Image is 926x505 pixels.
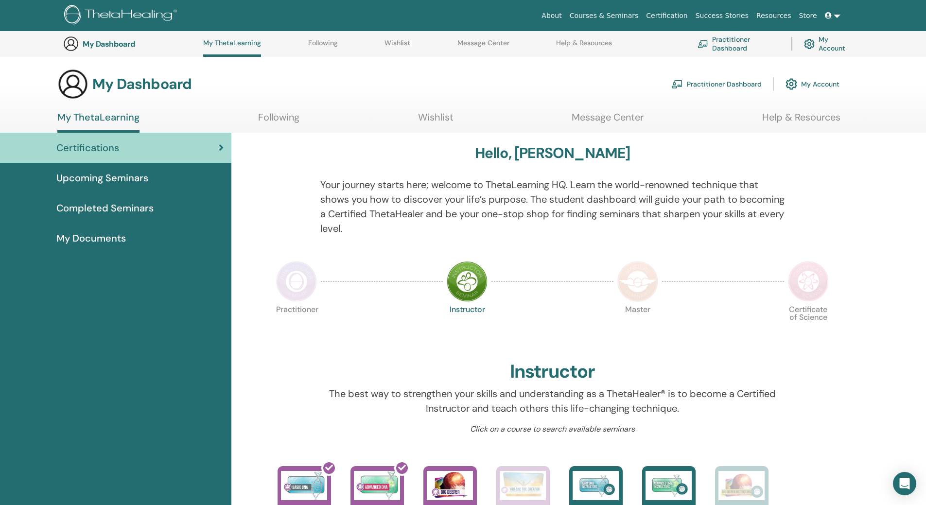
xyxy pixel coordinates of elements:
[752,7,795,25] a: Resources
[56,201,154,215] span: Completed Seminars
[56,231,126,245] span: My Documents
[671,73,762,95] a: Practitioner Dashboard
[718,471,765,500] img: Dig Deeper Instructors
[646,471,692,500] img: Advanced DNA Instructors
[276,261,317,302] img: Practitioner
[692,7,752,25] a: Success Stories
[258,111,299,130] a: Following
[572,111,644,130] a: Message Center
[500,471,546,498] img: You and the Creator
[427,471,473,500] img: Dig Deeper
[786,76,797,92] img: cog.svg
[418,111,454,130] a: Wishlist
[447,306,488,347] p: Instructor
[83,39,180,49] h3: My Dashboard
[762,111,840,130] a: Help & Resources
[320,177,785,236] p: Your journey starts here; welcome to ThetaLearning HQ. Learn the world-renowned technique that sh...
[573,471,619,500] img: Basic DNA Instructors
[64,5,180,27] img: logo.png
[510,361,595,383] h2: Instructor
[804,36,815,52] img: cog.svg
[804,33,853,54] a: My Account
[203,39,261,57] a: My ThetaLearning
[795,7,821,25] a: Store
[566,7,643,25] a: Courses & Seminars
[56,171,148,185] span: Upcoming Seminars
[57,111,140,133] a: My ThetaLearning
[786,73,839,95] a: My Account
[617,261,658,302] img: Master
[57,69,88,100] img: generic-user-icon.jpg
[893,472,916,495] div: Open Intercom Messenger
[642,7,691,25] a: Certification
[698,33,780,54] a: Practitioner Dashboard
[617,306,658,347] p: Master
[538,7,565,25] a: About
[788,261,829,302] img: Certificate of Science
[56,140,119,155] span: Certifications
[671,80,683,88] img: chalkboard-teacher.svg
[447,261,488,302] img: Instructor
[354,471,400,500] img: Advanced DNA
[457,39,509,54] a: Message Center
[384,39,410,54] a: Wishlist
[698,40,708,48] img: chalkboard-teacher.svg
[308,39,338,54] a: Following
[320,386,785,416] p: The best way to strengthen your skills and understanding as a ThetaHealer® is to become a Certifi...
[281,471,327,500] img: Basic DNA
[475,144,630,162] h3: Hello, [PERSON_NAME]
[276,306,317,347] p: Practitioner
[788,306,829,347] p: Certificate of Science
[320,423,785,435] p: Click on a course to search available seminars
[63,36,79,52] img: generic-user-icon.jpg
[556,39,612,54] a: Help & Resources
[92,75,192,93] h3: My Dashboard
